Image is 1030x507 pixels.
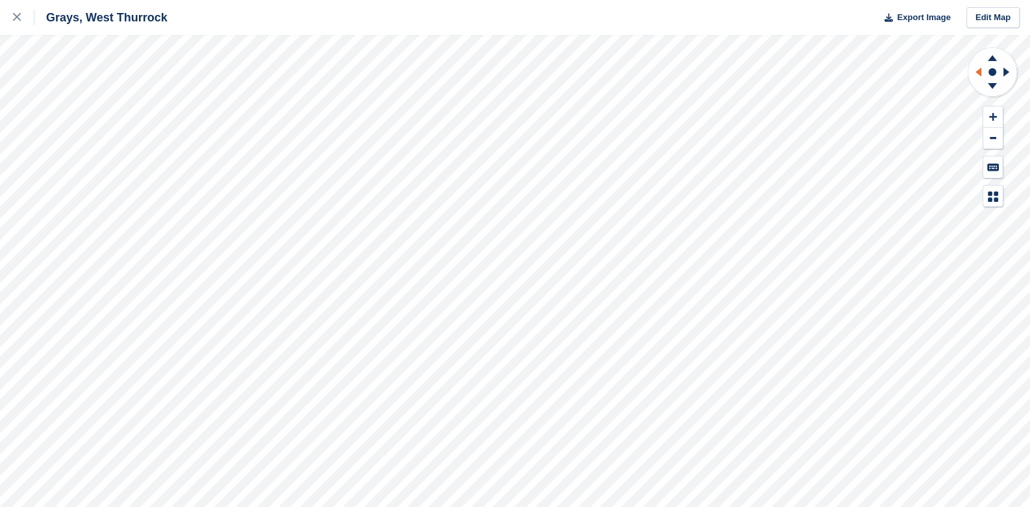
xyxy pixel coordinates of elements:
[983,156,1003,178] button: Keyboard Shortcuts
[966,7,1020,29] a: Edit Map
[34,10,168,25] div: Grays, West Thurrock
[877,7,951,29] button: Export Image
[983,128,1003,149] button: Zoom Out
[983,186,1003,207] button: Map Legend
[983,106,1003,128] button: Zoom In
[897,11,950,24] span: Export Image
